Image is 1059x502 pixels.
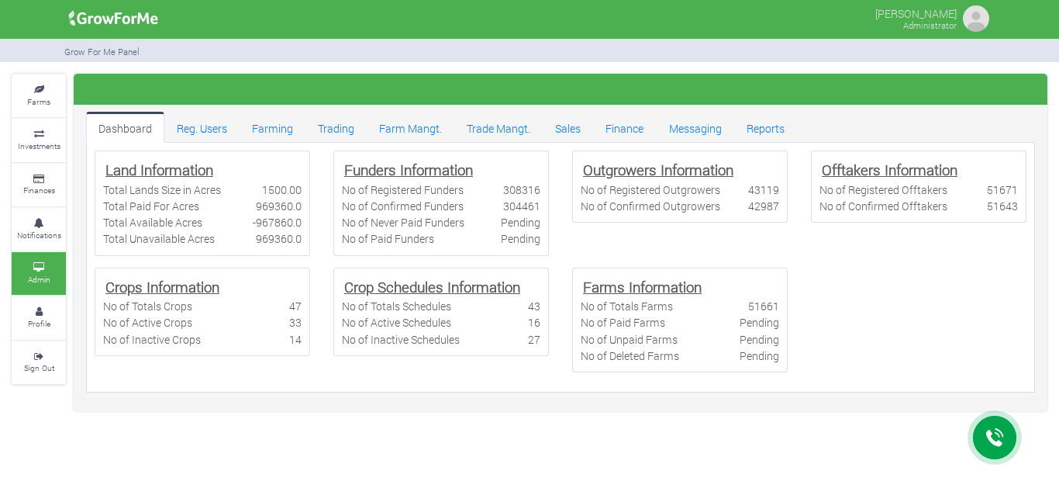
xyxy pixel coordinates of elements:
[344,160,473,179] b: Funders Information
[103,331,201,348] div: No of Inactive Crops
[819,198,947,214] div: No of Confirmed Offtakers
[103,182,221,198] div: Total Lands Size in Acres
[344,277,520,296] b: Crop Schedules Information
[12,208,66,251] a: Notifications
[987,198,1018,214] div: 51643
[18,140,60,151] small: Investments
[593,112,656,143] a: Finance
[903,19,957,31] small: Administrator
[64,46,140,57] small: Grow For Me Panel
[583,160,733,179] b: Outgrowers Information
[12,164,66,206] a: Finances
[581,198,720,214] div: No of Confirmed Outgrowers
[12,296,66,339] a: Profile
[583,277,702,296] b: Farms Information
[342,198,464,214] div: No of Confirmed Funders
[501,214,540,230] div: Pending
[528,314,540,331] div: 16
[342,182,464,198] div: No of Registered Funders
[961,3,992,34] img: growforme image
[543,112,593,143] a: Sales
[657,112,734,143] a: Messaging
[164,112,240,143] a: Reg. Users
[12,252,66,295] a: Admin
[503,182,540,198] div: 308316
[875,3,957,22] p: [PERSON_NAME]
[581,331,678,348] div: No of Unpaid Farms
[64,3,164,34] img: growforme image
[342,314,451,331] div: No of Active Schedules
[734,112,797,143] a: Reports
[581,348,679,364] div: No of Deleted Farms
[12,74,66,117] a: Farms
[528,331,540,348] div: 27
[822,160,957,179] b: Offtakers Information
[289,331,302,348] div: 14
[503,198,540,214] div: 304461
[342,230,434,247] div: No of Paid Funders
[748,298,779,314] div: 51661
[528,298,540,314] div: 43
[253,214,302,230] div: -967860.0
[748,182,779,198] div: 43119
[103,314,192,331] div: No of Active Crops
[23,185,55,196] small: Finances
[289,298,302,314] div: 47
[24,362,54,373] small: Sign Out
[103,214,202,230] div: Total Available Acres
[740,348,779,364] div: Pending
[86,112,164,143] a: Dashboard
[256,198,302,214] div: 969360.0
[103,230,215,247] div: Total Unavailable Acres
[240,112,305,143] a: Farming
[103,198,199,214] div: Total Paid For Acres
[12,119,66,161] a: Investments
[28,318,50,329] small: Profile
[740,331,779,348] div: Pending
[305,112,367,143] a: Trading
[342,214,464,230] div: No of Never Paid Funders
[740,314,779,331] div: Pending
[17,230,61,241] small: Notifications
[581,182,720,198] div: No of Registered Outgrowers
[501,230,540,247] div: Pending
[748,198,779,214] div: 42987
[256,230,302,247] div: 969360.0
[262,182,302,198] div: 1500.00
[342,298,451,314] div: No of Totals Schedules
[28,274,50,285] small: Admin
[987,182,1018,198] div: 51671
[367,112,454,143] a: Farm Mangt.
[342,331,460,348] div: No of Inactive Schedules
[454,112,543,143] a: Trade Mangt.
[819,182,947,198] div: No of Registered Offtakers
[581,314,665,331] div: No of Paid Farms
[105,277,219,296] b: Crops Information
[103,298,192,314] div: No of Totals Crops
[289,314,302,331] div: 33
[27,96,50,107] small: Farms
[581,298,673,314] div: No of Totals Farms
[105,160,213,179] b: Land Information
[12,341,66,384] a: Sign Out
